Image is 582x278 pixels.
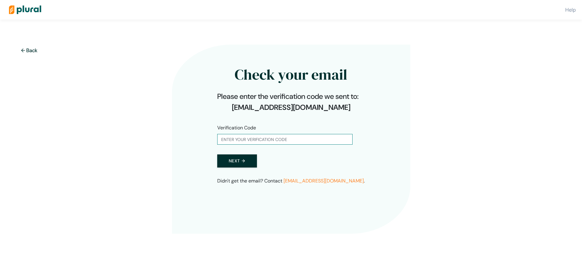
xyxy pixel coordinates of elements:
a: Help [565,7,576,13]
button: ← Back [19,46,39,55]
p: Didn't get the email? Contact . [217,177,365,185]
button: Next → [217,154,257,168]
h4: Please enter the verification code we sent to: [217,92,365,101]
input: Enter your verification code [217,134,353,145]
label: Verification Code [217,124,256,132]
h4: [EMAIL_ADDRESS][DOMAIN_NAME] [217,103,365,112]
h2: Check your email [217,54,365,86]
a: [EMAIL_ADDRESS][DOMAIN_NAME] [284,178,364,184]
